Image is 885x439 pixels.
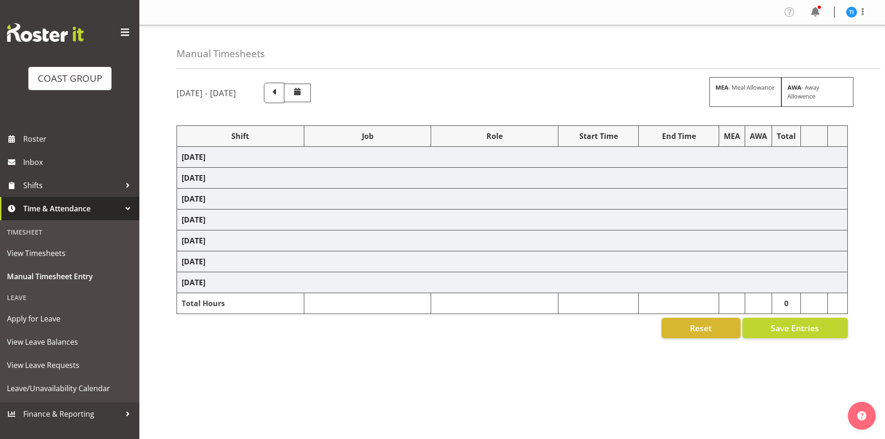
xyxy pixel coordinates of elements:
span: Apply for Leave [7,312,132,326]
span: Time & Attendance [23,202,121,216]
div: Start Time [563,131,634,142]
span: View Leave Requests [7,358,132,372]
span: Save Entries [771,322,819,334]
strong: MEA [715,83,728,92]
div: - Away Allowence [781,77,853,107]
a: Apply for Leave [2,307,137,330]
button: Reset [662,318,741,338]
div: COAST GROUP [38,72,102,85]
a: View Timesheets [2,242,137,265]
td: [DATE] [177,272,848,293]
td: [DATE] [177,251,848,272]
td: [DATE] [177,210,848,230]
span: View Leave Balances [7,335,132,349]
button: Save Entries [742,318,848,338]
td: Total Hours [177,293,304,314]
div: - Meal Allowance [709,77,781,107]
div: Job [309,131,426,142]
img: Rosterit website logo [7,23,84,42]
div: End Time [643,131,714,142]
a: Manual Timesheet Entry [2,265,137,288]
span: Reset [690,322,712,334]
a: View Leave Balances [2,330,137,354]
td: [DATE] [177,168,848,189]
span: Leave/Unavailability Calendar [7,381,132,395]
strong: AWA [787,83,801,92]
div: Role [436,131,553,142]
img: help-xxl-2.png [857,411,866,420]
span: Manual Timesheet Entry [7,269,132,283]
div: Shift [182,131,299,142]
div: AWA [750,131,767,142]
span: Finance & Reporting [23,407,121,421]
h4: Manual Timesheets [177,48,265,59]
td: [DATE] [177,230,848,251]
img: tatiyana-isaac10120.jpg [846,7,857,18]
span: Shifts [23,178,121,192]
div: Leave [2,288,137,307]
h5: [DATE] - [DATE] [177,88,236,98]
td: [DATE] [177,189,848,210]
div: Timesheet [2,223,137,242]
td: 0 [772,293,801,314]
span: Inbox [23,155,135,169]
span: View Timesheets [7,246,132,260]
a: View Leave Requests [2,354,137,377]
span: Roster [23,132,135,146]
a: Leave/Unavailability Calendar [2,377,137,400]
td: [DATE] [177,147,848,168]
div: Total [777,131,796,142]
div: MEA [724,131,740,142]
